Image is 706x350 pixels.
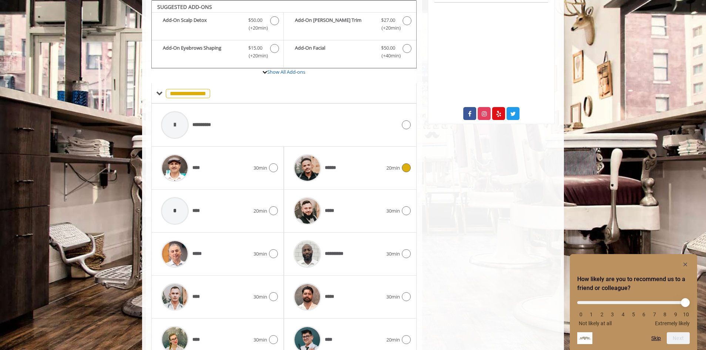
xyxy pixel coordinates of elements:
[651,335,661,341] button: Skip
[577,275,690,293] h2: How likely are you to recommend us to a friend or colleague? Select an option from 0 to 10, with ...
[386,293,400,301] span: 30min
[163,16,241,32] b: Add-On Scalp Detox
[577,260,690,344] div: How likely are you to recommend us to a friend or colleague? Select an option from 0 to 10, with ...
[295,44,373,60] b: Add-On Facial
[386,207,400,215] span: 30min
[386,164,400,172] span: 20min
[667,332,690,344] button: Next question
[386,336,400,344] span: 20min
[253,164,267,172] span: 30min
[640,311,648,317] li: 6
[248,44,262,52] span: $15.00
[630,311,637,317] li: 5
[163,44,241,60] b: Add-On Eyebrows Shaping
[609,311,616,317] li: 3
[682,311,690,317] li: 10
[681,260,690,269] button: Hide survey
[155,44,280,61] label: Add-On Eyebrows Shaping
[155,16,280,34] label: Add-On Scalp Detox
[579,320,612,326] span: Not likely at all
[381,44,395,52] span: $50.00
[577,296,690,326] div: How likely are you to recommend us to a friend or colleague? Select an option from 0 to 10, with ...
[248,16,262,24] span: $50.00
[377,24,399,32] span: (+20min )
[381,16,395,24] span: $27.00
[661,311,669,317] li: 8
[253,207,267,215] span: 20min
[588,311,595,317] li: 1
[288,16,412,34] label: Add-On Beard Trim
[267,69,305,75] a: Show All Add-ons
[377,52,399,60] span: (+40min )
[253,336,267,344] span: 30min
[245,24,266,32] span: (+20min )
[672,311,679,317] li: 9
[655,320,690,326] span: Extremely likely
[386,250,400,258] span: 30min
[619,311,627,317] li: 4
[577,311,585,317] li: 0
[288,44,412,61] label: Add-On Facial
[253,293,267,301] span: 30min
[295,16,373,32] b: Add-On [PERSON_NAME] Trim
[157,3,212,10] b: SUGGESTED ADD-ONS
[651,311,658,317] li: 7
[253,250,267,258] span: 30min
[245,52,266,60] span: (+20min )
[598,311,606,317] li: 2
